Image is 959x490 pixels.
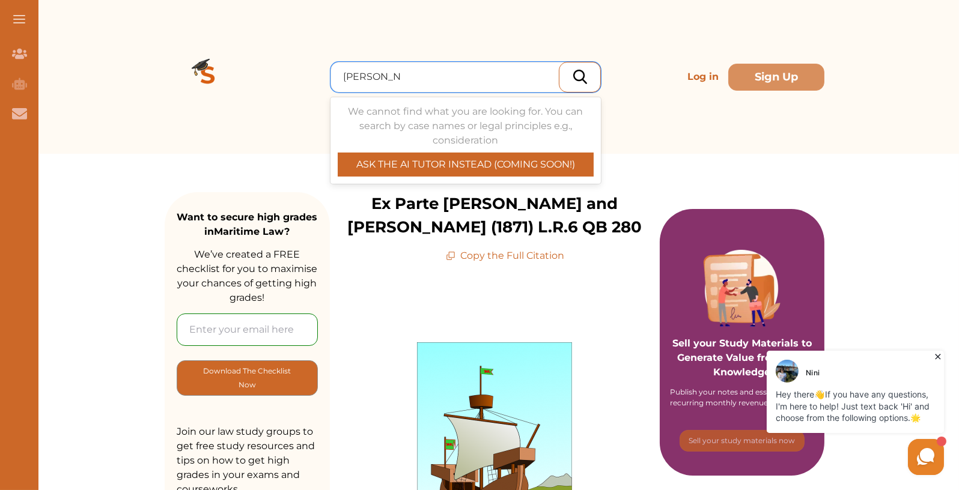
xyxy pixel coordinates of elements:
[728,64,824,91] button: Sign Up
[338,104,594,177] div: We cannot find what you are looking for. You can search by case names or legal principles e.g., c...
[177,211,317,237] strong: Want to secure high grades in Maritime Law ?
[672,303,813,380] p: Sell your Study Materials to Generate Value from your Knowledge
[177,249,317,303] span: We’ve created a FREE checklist for you to maximise your chances of getting high grades!
[330,192,660,239] p: Ex Parte [PERSON_NAME] and [PERSON_NAME] (1871) L.R.6 QB 280
[201,364,293,392] p: Download The Checklist Now
[177,313,318,346] input: Enter your email here
[446,249,564,263] p: Copy the Full Citation
[573,70,587,84] img: search_icon
[683,65,723,89] p: Log in
[670,387,814,408] div: Publish your notes and essays and get recurring monthly revenues
[704,250,781,327] img: Purple card image
[165,34,251,120] img: Logo
[338,157,594,172] p: ASK THE AI TUTOR INSTEAD (COMING SOON!)
[671,348,947,478] iframe: HelpCrunch
[177,360,318,396] button: [object Object]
